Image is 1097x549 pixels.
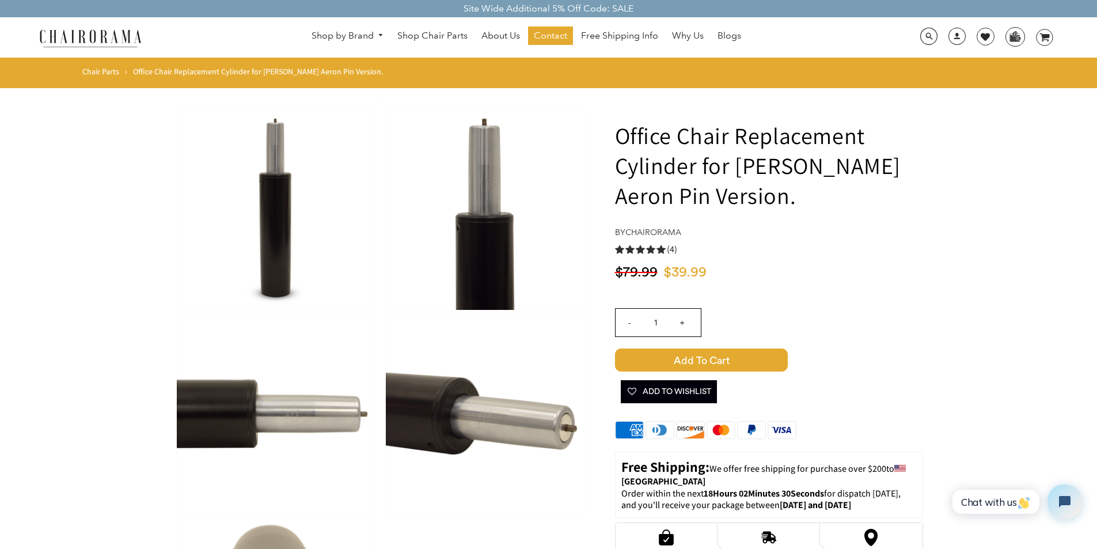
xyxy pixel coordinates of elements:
[615,266,658,279] span: $79.99
[177,315,374,513] img: Office Chair Replacement Cylinder for Herman Miller Aeron Pin Version. - chairorama
[386,112,583,310] img: Office Chair Replacement Cylinder for Herman Miller Aeron Pin Version. - chairorama
[528,26,573,45] a: Contact
[380,91,381,103] a: Office Chair Replacement Cylinder for Herman Miller Aeron Pin Version. - chairorama
[197,26,856,48] nav: DesktopNavigation
[392,26,473,45] a: Shop Chair Parts
[581,30,658,42] span: Free Shipping Info
[481,30,520,42] span: About Us
[667,244,677,256] span: (4)
[476,26,526,45] a: About Us
[621,380,717,403] button: Add To Wishlist
[615,349,923,372] button: Add to Cart
[615,120,923,210] h1: Office Chair Replacement Cylinder for [PERSON_NAME] Aeron Pin Version.
[177,112,374,310] img: Office Chair Replacement Cylinder for Herman Miller Aeron Pin Version. - chairorama
[534,30,567,42] span: Contact
[616,309,643,336] input: -
[621,488,917,512] p: Order within the next for dispatch [DATE], and you'll receive your package between
[943,475,1092,529] iframe: Tidio Chat
[575,26,664,45] a: Free Shipping Info
[672,30,704,42] span: Why Us
[397,30,468,42] span: Shop Chair Parts
[133,66,384,77] span: Office Chair Replacement Cylinder for [PERSON_NAME] Aeron Pin Version.
[615,243,923,255] a: 5.0 rating (4 votes)
[709,463,886,475] span: We offer free shipping for purchase over $200
[663,266,707,279] span: $39.99
[718,30,741,42] span: Blogs
[33,28,148,48] img: chairorama
[666,26,709,45] a: Why Us
[306,27,390,45] a: Shop by Brand
[621,475,705,487] strong: [GEOGRAPHIC_DATA]
[1006,28,1024,45] img: WhatsApp_Image_2024-07-12_at_16.23.01.webp
[627,380,711,403] span: Add To Wishlist
[386,315,583,513] img: Office Chair Replacement Cylinder for Herman Miller Aeron Pin Version. - chairorama
[82,66,119,77] a: Chair Parts
[82,66,388,82] nav: breadcrumbs
[621,457,709,476] strong: Free Shipping:
[621,458,917,488] p: to
[669,309,696,336] input: +
[712,26,747,45] a: Blogs
[780,499,851,511] strong: [DATE] and [DATE]
[125,66,127,77] span: ›
[615,228,923,237] h4: by
[704,487,824,499] span: 18Hours 02Minutes 30Seconds
[625,227,681,237] a: chairorama
[615,349,788,372] span: Add to Cart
